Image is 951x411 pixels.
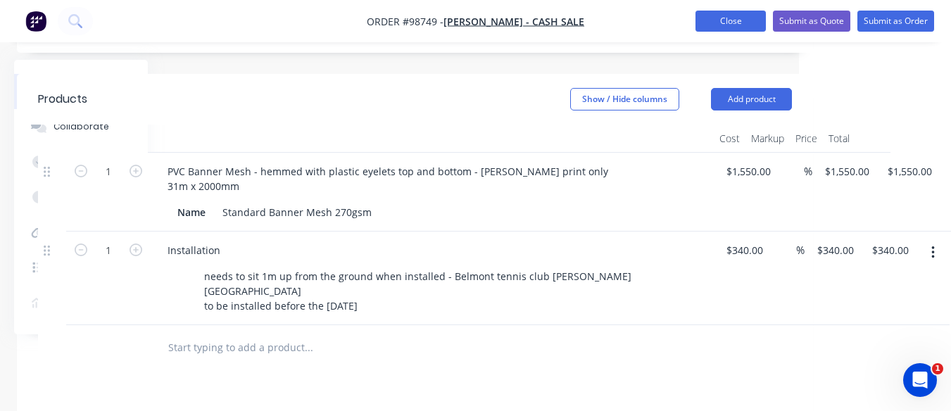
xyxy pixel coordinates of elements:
a: [PERSON_NAME] - Cash Sale [443,15,584,28]
div: PVC Banner Mesh - hemmed with plastic eyelets top and bottom - [PERSON_NAME] print only 31m x 2000mm [156,161,619,196]
button: Collaborate [14,109,148,144]
div: Total [823,125,855,153]
div: Cost [714,125,745,153]
button: Linked Orders [14,215,148,250]
div: Products [38,91,87,108]
button: Tracking [14,179,148,215]
img: Factory [25,11,46,32]
button: Close [695,11,766,32]
span: % [804,163,812,179]
div: needs to sit 1m up from the ground when installed - Belmont tennis club [PERSON_NAME][GEOGRAPHIC_... [199,266,687,316]
div: Markup [745,125,790,153]
div: Name [172,202,211,222]
div: Collaborate [53,120,109,133]
div: Price [790,125,823,153]
span: 1 [932,363,943,374]
button: Show / Hide columns [570,88,679,110]
input: Start typing to add a product... [168,334,449,362]
button: Submit as Order [857,11,934,32]
button: Timeline [14,250,148,285]
button: Order details [14,74,148,109]
button: Submit as Quote [773,11,850,32]
button: Checklists 0/0 [14,144,148,179]
button: Add product [711,88,792,110]
button: Profitability [14,285,148,320]
div: Installation [156,240,232,260]
iframe: Intercom live chat [903,363,937,397]
div: Standard Banner Mesh 270gsm [217,202,377,222]
span: % [796,242,805,258]
span: Order #98749 - [367,15,443,28]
